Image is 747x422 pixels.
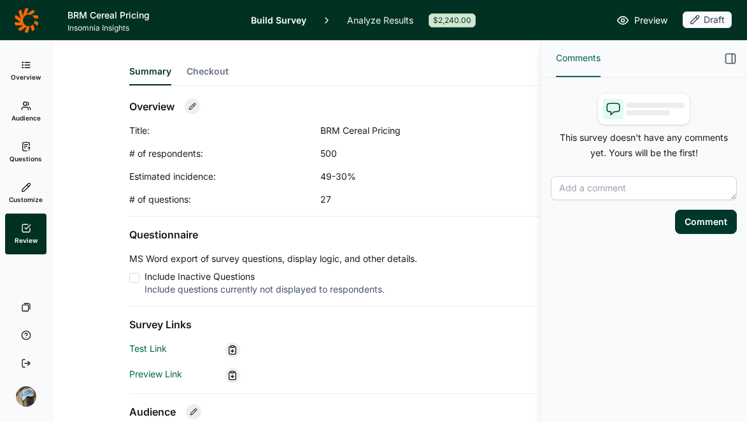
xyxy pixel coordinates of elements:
div: Copy link [225,342,240,358]
h2: Questionnaire [129,227,639,242]
p: MS Word export of survey questions, display logic, and other details. [129,252,417,265]
a: Overview [5,50,46,91]
a: Review [5,214,46,254]
h2: Audience [129,404,176,419]
div: 27 [320,193,575,206]
div: Estimated incidence: [129,170,320,183]
div: Include questions currently not displayed to respondents. [145,283,417,296]
p: This survey doesn't have any comments yet. Yours will be the first! [551,130,737,161]
div: # of questions: [129,193,320,206]
span: Preview [634,13,667,28]
a: Preview Link [129,368,182,379]
div: 500 [320,147,575,160]
a: Test Link [129,343,167,354]
span: Checkout [187,65,229,78]
h2: Survey Links [129,317,639,332]
a: Preview [616,13,667,28]
div: Include Inactive Questions [145,270,417,283]
div: # of respondents: [129,147,320,160]
h1: BRM Cereal Pricing [68,8,236,23]
span: Questions [10,154,42,163]
span: Insomnia Insights [68,23,236,33]
button: Comments [556,40,601,77]
h2: Overview [129,99,174,114]
div: Copy link [225,368,240,383]
span: Overview [11,73,41,82]
a: Customize [5,173,46,214]
a: Audience [5,91,46,132]
div: 49-30% [320,170,575,183]
div: $2,240.00 [429,13,476,27]
button: Comment [675,210,737,234]
span: Comments [556,50,601,66]
div: Draft [683,11,732,28]
img: ocn8z7iqvmiiaveqkfqd.png [16,386,36,407]
span: Customize [9,195,43,204]
button: Draft [683,11,732,29]
span: Audience [11,113,41,122]
span: Review [15,236,38,245]
button: Summary [129,65,171,85]
a: Questions [5,132,46,173]
div: BRM Cereal Pricing [320,124,575,137]
div: Title: [129,124,320,137]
